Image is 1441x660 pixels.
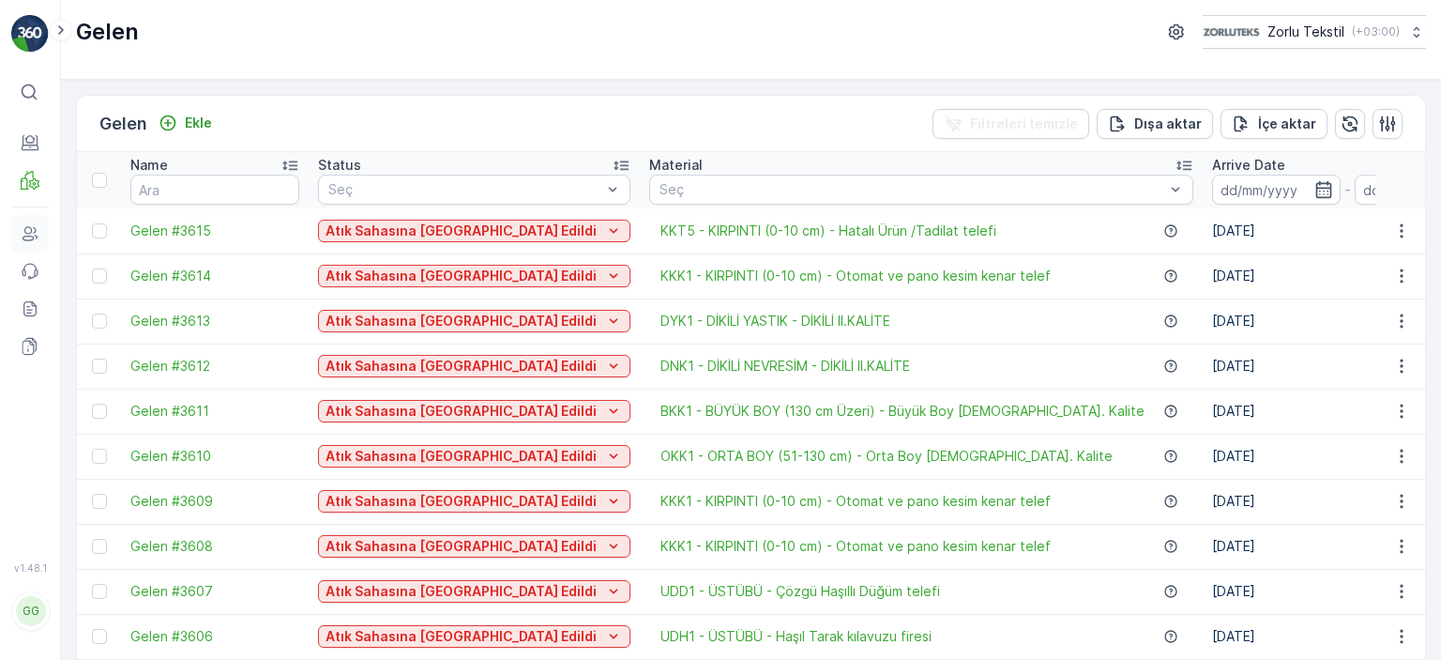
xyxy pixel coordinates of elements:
button: Atık Sahasına Kabul Edildi [318,265,630,287]
button: Zorlu Tekstil(+03:00) [1203,15,1426,49]
div: Toggle Row Selected [92,269,107,284]
button: Atık Sahasına Kabul Edildi [318,400,630,422]
p: Atık Sahasına [GEOGRAPHIC_DATA] Edildi [326,357,597,376]
button: İçe aktar [1221,109,1327,139]
button: GG [11,577,49,645]
a: UDD1 - ÜSTÜBÜ - Çözgü Haşıllı Düğüm telefi [660,582,940,601]
p: Status [318,156,361,175]
a: KKK1 - KIRPINTI (0-10 cm) - Otomat ve pano kesim kenar telef [660,267,1051,285]
button: Atık Sahasına Kabul Edildi [318,535,630,558]
button: Atık Sahasına Kabul Edildi [318,445,630,468]
p: Seç [660,180,1164,199]
p: Ekle [185,114,212,132]
input: Ara [130,175,299,205]
button: Atık Sahasına Kabul Edildi [318,220,630,242]
span: v 1.48.1 [11,562,49,574]
div: Toggle Row Selected [92,584,107,599]
p: Dışa aktar [1134,115,1202,133]
button: Dışa aktar [1097,109,1213,139]
div: Toggle Row Selected [92,449,107,464]
p: Filtreleri temizle [970,115,1078,133]
a: KKT5 - KIRPINTI (0-10 cm) - Hatalı Ürün /Tadilat telefi [660,222,996,240]
p: Atık Sahasına [GEOGRAPHIC_DATA] Edildi [326,222,597,240]
p: Atık Sahasına [GEOGRAPHIC_DATA] Edildi [326,312,597,330]
a: Gelen #3614 [130,267,299,285]
a: KKK1 - KIRPINTI (0-10 cm) - Otomat ve pano kesim kenar telef [660,537,1051,556]
p: Seç [328,180,601,199]
a: BKK1 - BÜYÜK BOY (130 cm Üzeri) - Büyük Boy 2. Kalite [660,402,1145,421]
p: Gelen [76,17,139,47]
button: Atık Sahasına Kabul Edildi [318,625,630,648]
button: Atık Sahasına Kabul Edildi [318,310,630,332]
div: Toggle Row Selected [92,314,107,329]
div: GG [16,596,46,626]
a: DYK1 - DİKİLİ YASTIK - DİKİLİ II.KALİTE [660,312,890,330]
p: Name [130,156,168,175]
p: Atık Sahasına [GEOGRAPHIC_DATA] Edildi [326,582,597,601]
a: Gelen #3609 [130,492,299,511]
button: Filtreleri temizle [933,109,1089,139]
a: Gelen #3606 [130,627,299,646]
div: Toggle Row Selected [92,539,107,554]
button: Atık Sahasına Kabul Edildi [318,580,630,603]
a: Gelen #3613 [130,312,299,330]
p: Atık Sahasına [GEOGRAPHIC_DATA] Edildi [326,267,597,285]
a: Gelen #3612 [130,357,299,376]
div: Toggle Row Selected [92,404,107,419]
p: Atık Sahasına [GEOGRAPHIC_DATA] Edildi [326,447,597,466]
p: Atık Sahasına [GEOGRAPHIC_DATA] Edildi [326,492,597,511]
p: Atık Sahasına [GEOGRAPHIC_DATA] Edildi [326,537,597,556]
a: DNK1 - DİKİLİ NEVRESİM - DİKİLİ II.KALİTE [660,357,910,376]
p: Material [649,156,703,175]
p: Atık Sahasına [GEOGRAPHIC_DATA] Edildi [326,402,597,421]
a: Gelen #3615 [130,222,299,240]
p: İçe aktar [1258,115,1316,133]
img: logo [11,15,49,53]
p: Zorlu Tekstil [1267,23,1344,41]
div: Toggle Row Selected [92,629,107,644]
a: Gelen #3611 [130,402,299,421]
p: Atık Sahasına [GEOGRAPHIC_DATA] Edildi [326,627,597,646]
a: Gelen #3607 [130,582,299,601]
button: Ekle [151,112,220,134]
p: Arrive Date [1212,156,1285,175]
a: Gelen #3610 [130,447,299,466]
span: BKK1 - BÜYÜK BOY (130 cm Üzeri) - Büyük Boy [DEMOGRAPHIC_DATA]. Kalite [660,402,1145,421]
img: 6-1-9-3_wQBzyll.png [1203,22,1260,42]
p: ( +03:00 ) [1352,24,1400,39]
p: Gelen [99,111,147,137]
a: UDH1 - ÜSTÜBÜ - Haşıl Tarak kılavuzu firesi [660,627,932,646]
input: dd/mm/yyyy [1212,175,1341,205]
button: Atık Sahasına Kabul Edildi [318,355,630,377]
div: Toggle Row Selected [92,223,107,238]
p: - [1344,178,1351,201]
div: Toggle Row Selected [92,359,107,374]
a: Gelen #3608 [130,537,299,556]
a: OKK1 - ORTA BOY (51-130 cm) - Orta Boy 2. Kalite [660,447,1113,466]
button: Atık Sahasına Kabul Edildi [318,490,630,513]
span: OKK1 - ORTA BOY (51-130 cm) - Orta Boy [DEMOGRAPHIC_DATA]. Kalite [660,447,1113,466]
a: KKK1 - KIRPINTI (0-10 cm) - Otomat ve pano kesim kenar telef [660,492,1051,511]
div: Toggle Row Selected [92,494,107,509]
